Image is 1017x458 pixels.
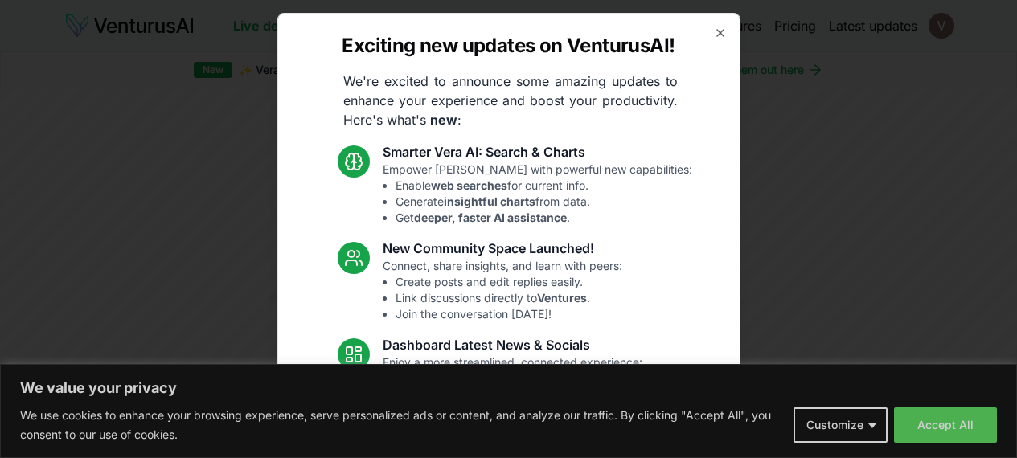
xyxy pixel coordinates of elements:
h3: New Community Space Launched! [383,239,622,258]
h3: Fixes and UI Polish [383,431,630,451]
li: Enable for current info. [396,178,692,194]
h3: Smarter Vera AI: Search & Charts [383,142,692,162]
li: Get . [396,210,692,226]
strong: Ventures [537,291,587,305]
li: Join the conversation [DATE]! [396,306,622,322]
strong: web searches [431,178,507,192]
strong: insightful charts [444,194,535,208]
h3: Dashboard Latest News & Socials [383,335,642,354]
li: See topics. [396,403,642,419]
li: Generate from data. [396,194,692,210]
strong: latest industry news [434,387,546,401]
p: We're excited to announce some amazing updates to enhance your experience and boost your producti... [330,72,691,129]
li: Create posts and edit replies easily. [396,274,622,290]
strong: trending relevant social [416,403,546,417]
strong: deeper, faster AI assistance [414,211,567,224]
strong: new [430,112,457,128]
li: Link discussions directly to . [396,290,622,306]
p: Enjoy a more streamlined, connected experience: [383,354,642,419]
h2: Exciting new updates on VenturusAI! [342,33,675,59]
li: Standardized analysis . [396,370,642,386]
li: Access articles. [396,386,642,403]
p: Empower [PERSON_NAME] with powerful new capabilities: [383,162,692,226]
strong: introductions [512,371,588,385]
p: Connect, share insights, and learn with peers: [383,258,622,322]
